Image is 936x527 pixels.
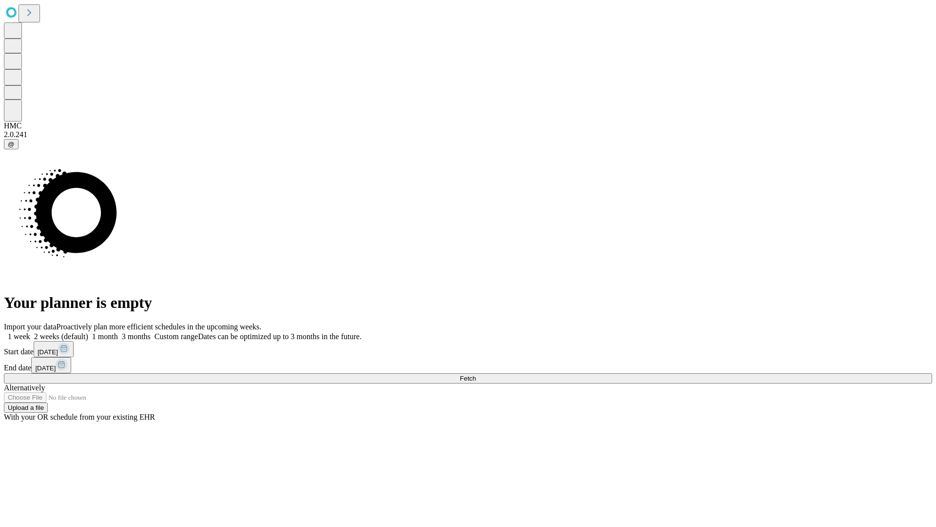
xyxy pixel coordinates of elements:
[4,294,932,312] h1: Your planner is empty
[57,323,261,331] span: Proactively plan more efficient schedules in the upcoming weeks.
[460,375,476,382] span: Fetch
[4,341,932,357] div: Start date
[4,130,932,139] div: 2.0.241
[198,332,361,341] span: Dates can be optimized up to 3 months in the future.
[122,332,151,341] span: 3 months
[4,357,932,373] div: End date
[34,332,88,341] span: 2 weeks (default)
[31,357,71,373] button: [DATE]
[35,365,56,372] span: [DATE]
[4,403,48,413] button: Upload a file
[8,141,15,148] span: @
[4,384,45,392] span: Alternatively
[8,332,30,341] span: 1 week
[4,373,932,384] button: Fetch
[4,413,155,421] span: With your OR schedule from your existing EHR
[34,341,74,357] button: [DATE]
[155,332,198,341] span: Custom range
[4,323,57,331] span: Import your data
[4,139,19,149] button: @
[38,348,58,356] span: [DATE]
[92,332,118,341] span: 1 month
[4,122,932,130] div: HMC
